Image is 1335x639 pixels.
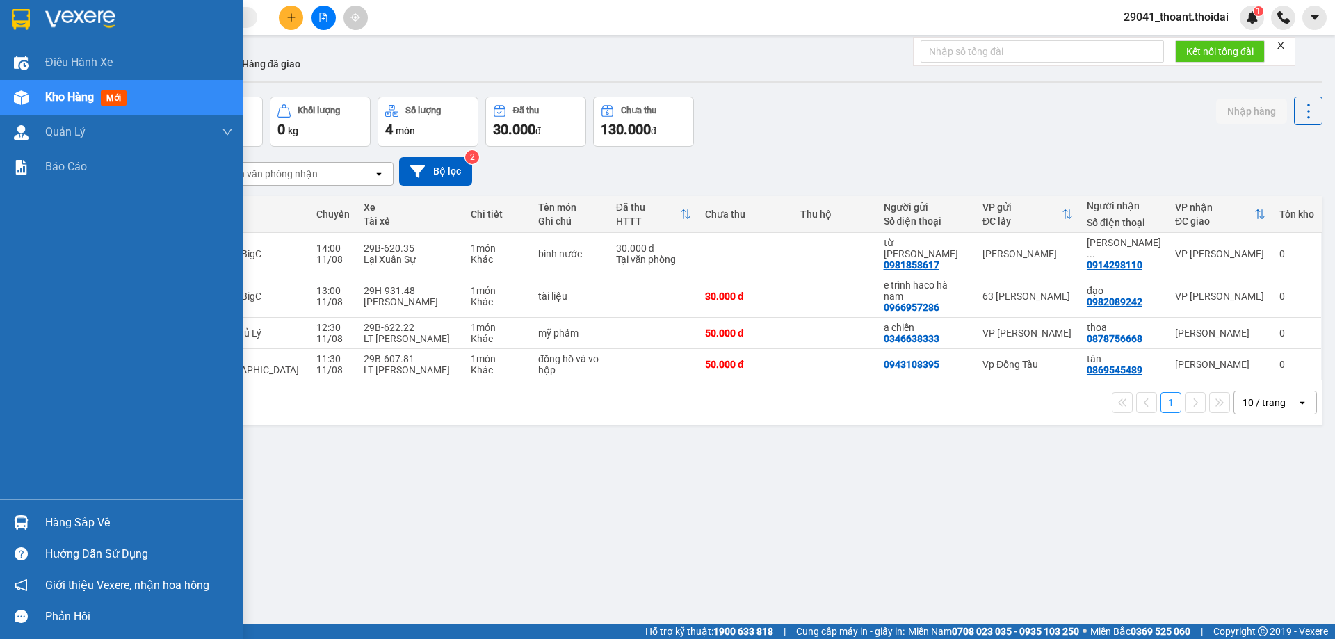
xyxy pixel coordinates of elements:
[471,209,524,220] div: Chi tiết
[316,209,350,220] div: Chuyến
[1087,364,1142,375] div: 0869545489
[1297,397,1308,408] svg: open
[1087,259,1142,270] div: 0914298110
[45,158,87,175] span: Báo cáo
[15,579,28,592] span: notification
[471,296,524,307] div: Khác
[1112,8,1240,26] span: 29041_thoant.thoidai
[205,353,299,375] span: Hà Đông - [GEOGRAPHIC_DATA]
[1302,6,1327,30] button: caret-down
[14,90,29,105] img: warehouse-icon
[1087,333,1142,344] div: 0878756668
[982,291,1073,302] div: 63 [PERSON_NAME]
[364,364,457,375] div: LT [PERSON_NAME]
[538,327,602,339] div: mỹ phẩm
[45,123,86,140] span: Quản Lý
[316,285,350,296] div: 13:00
[1277,11,1290,24] img: phone-icon
[1087,322,1161,333] div: thoa
[1087,285,1161,296] div: đạo
[493,121,535,138] span: 30.000
[982,216,1062,227] div: ĐC lấy
[621,106,656,115] div: Chưa thu
[616,202,680,213] div: Đã thu
[800,209,870,220] div: Thu hộ
[982,359,1073,370] div: Vp Đồng Tàu
[1175,291,1265,302] div: VP [PERSON_NAME]
[14,515,29,530] img: warehouse-icon
[316,254,350,265] div: 11/08
[884,359,939,370] div: 0943108395
[316,333,350,344] div: 11/08
[399,157,472,186] button: Bộ lọc
[205,209,302,220] div: Tuyến
[298,106,340,115] div: Khối lượng
[884,202,969,213] div: Người gửi
[1175,216,1254,227] div: ĐC giao
[364,285,457,296] div: 29H-931.48
[784,624,786,639] span: |
[601,121,651,138] span: 130.000
[1131,626,1190,637] strong: 0369 525 060
[513,106,539,115] div: Đã thu
[1258,626,1268,636] span: copyright
[14,160,29,175] img: solution-icon
[1175,327,1265,339] div: [PERSON_NAME]
[921,40,1164,63] input: Nhập số tổng đài
[1276,40,1286,50] span: close
[286,13,296,22] span: plus
[952,626,1079,637] strong: 0708 023 035 - 0935 103 250
[1090,624,1190,639] span: Miền Bắc
[705,209,786,220] div: Chưa thu
[1087,353,1161,364] div: tân
[1201,624,1203,639] span: |
[982,202,1062,213] div: VP gửi
[1175,202,1254,213] div: VP nhận
[1160,392,1181,413] button: 1
[471,353,524,364] div: 1 món
[705,291,786,302] div: 30.000 đ
[538,202,602,213] div: Tên món
[1087,296,1142,307] div: 0982089242
[1279,291,1314,302] div: 0
[1175,359,1265,370] div: [PERSON_NAME]
[1168,196,1272,233] th: Toggle SortBy
[316,296,350,307] div: 11/08
[45,90,94,104] span: Kho hàng
[884,333,939,344] div: 0346638333
[471,254,524,265] div: Khác
[616,254,691,265] div: Tại văn phòng
[1175,40,1265,63] button: Kết nối tổng đài
[45,576,209,594] span: Giới thiệu Vexere, nhận hoa hồng
[378,97,478,147] button: Số lượng4món
[471,322,524,333] div: 1 món
[311,6,336,30] button: file-add
[1256,6,1261,16] span: 1
[651,125,656,136] span: đ
[45,54,113,71] span: Điều hành xe
[364,353,457,364] div: 29B-607.81
[884,280,969,302] div: e trình haco hà nam
[270,97,371,147] button: Khối lượng0kg
[101,90,127,106] span: mới
[364,254,457,265] div: Lại Xuân Sự
[609,196,698,233] th: Toggle SortBy
[364,216,457,227] div: Tài xế
[884,237,969,259] div: từ văn hưng
[15,547,28,560] span: question-circle
[279,6,303,30] button: plus
[645,624,773,639] span: Hỗ trợ kỹ thuật:
[373,168,385,179] svg: open
[1087,217,1161,228] div: Số điện thoại
[316,243,350,254] div: 14:00
[15,610,28,623] span: message
[616,216,680,227] div: HTTT
[1279,327,1314,339] div: 0
[364,202,457,213] div: Xe
[343,6,368,30] button: aim
[396,125,415,136] span: món
[1216,99,1287,124] button: Nhập hàng
[593,97,694,147] button: Chưa thu130.000đ
[45,544,233,565] div: Hướng dẫn sử dụng
[1279,248,1314,259] div: 0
